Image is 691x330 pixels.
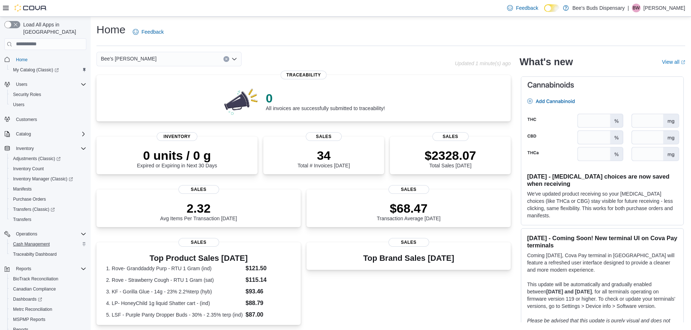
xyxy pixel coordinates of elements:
[432,132,469,141] span: Sales
[178,185,219,194] span: Sales
[10,305,55,314] a: Metrc Reconciliation
[13,196,46,202] span: Purchase Orders
[106,265,243,272] dt: 1. Rove- Granddaddy Purp - RTU 1 Gram (ind)
[16,57,28,63] span: Home
[106,300,243,307] dt: 4. LP- HoneyChild 1g liquid Shatter cart - (ind)
[10,164,47,173] a: Inventory Count
[160,201,237,216] p: 2.32
[13,264,86,273] span: Reports
[10,295,86,304] span: Dashboards
[10,285,86,293] span: Canadian Compliance
[178,238,219,247] span: Sales
[13,186,32,192] span: Manifests
[10,295,45,304] a: Dashboards
[10,215,86,224] span: Transfers
[246,264,291,273] dd: $121.50
[281,71,327,79] span: Traceability
[13,80,30,89] button: Users
[516,4,538,12] span: Feedback
[10,66,86,74] span: My Catalog (Classic)
[246,310,291,319] dd: $87.00
[377,201,441,216] p: $68.47
[106,311,243,318] dt: 5. LSF - Purple Panty Dropper Buds - 30% - 2.35% terp (ind)
[10,215,34,224] a: Transfers
[527,281,678,310] p: This update will be automatically and gradually enabled between , for all terminals operating on ...
[377,201,441,221] div: Transaction Average [DATE]
[13,306,52,312] span: Metrc Reconciliation
[160,201,237,221] div: Avg Items Per Transaction [DATE]
[633,4,639,12] span: BW
[425,148,476,168] div: Total Sales [DATE]
[246,276,291,284] dd: $115.14
[572,4,625,12] p: Bee's Buds Dispensary
[13,176,73,182] span: Inventory Manager (Classic)
[1,54,89,65] button: Home
[306,132,342,141] span: Sales
[425,148,476,163] p: $2328.07
[13,217,31,222] span: Transfers
[13,80,86,89] span: Users
[527,190,678,219] p: We've updated product receiving so your [MEDICAL_DATA] choices (like THCa or CBG) stay visible fo...
[10,240,86,248] span: Cash Management
[13,317,45,322] span: MSPMP Reports
[10,175,86,183] span: Inventory Manager (Classic)
[231,56,237,62] button: Open list of options
[20,21,86,35] span: Load All Apps in [GEOGRAPHIC_DATA]
[10,315,48,324] a: MSPMP Reports
[1,264,89,274] button: Reports
[10,250,59,259] a: Traceabilty Dashboard
[16,117,37,122] span: Customers
[662,59,685,65] a: View allExternal link
[222,87,260,116] img: 0
[7,184,89,194] button: Manifests
[7,89,89,100] button: Security Roles
[13,251,57,257] span: Traceabilty Dashboard
[10,164,86,173] span: Inventory Count
[7,314,89,325] button: MSPMP Reports
[7,204,89,214] a: Transfers (Classic)
[504,1,541,15] a: Feedback
[10,175,76,183] a: Inventory Manager (Classic)
[13,206,55,212] span: Transfers (Classic)
[16,146,34,151] span: Inventory
[297,148,350,168] div: Total # Invoices [DATE]
[10,66,62,74] a: My Catalog (Classic)
[7,239,89,249] button: Cash Management
[13,166,44,172] span: Inventory Count
[527,234,678,249] h3: [DATE] - Coming Soon! New terminal UI on Cova Pay terminals
[157,132,197,141] span: Inventory
[106,254,291,263] h3: Top Product Sales [DATE]
[106,288,243,295] dt: 3. KF - Gorilla Glue - 14g - 23% 2.2%terp (hyb)
[13,92,41,97] span: Security Roles
[1,129,89,139] button: Catalog
[527,173,678,187] h3: [DATE] - [MEDICAL_DATA] choices are now saved when receiving
[363,254,454,263] h3: Top Brand Sales [DATE]
[13,144,86,153] span: Inventory
[10,240,53,248] a: Cash Management
[106,276,243,284] dt: 2. Rove - Strawberry Cough - RTU 1 Gram (sat)
[101,54,157,63] span: Bee's [PERSON_NAME]
[13,115,40,124] a: Customers
[1,79,89,89] button: Users
[10,154,86,163] span: Adjustments (Classic)
[10,90,86,99] span: Security Roles
[7,100,89,110] button: Users
[13,230,86,238] span: Operations
[266,91,385,105] p: 0
[527,252,678,273] p: Coming [DATE], Cova Pay terminal in [GEOGRAPHIC_DATA] will feature a refreshed user interface des...
[15,4,47,12] img: Cova
[1,229,89,239] button: Operations
[10,185,34,193] a: Manifests
[13,130,86,138] span: Catalog
[643,4,685,12] p: [PERSON_NAME]
[141,28,164,35] span: Feedback
[7,194,89,204] button: Purchase Orders
[7,65,89,75] a: My Catalog (Classic)
[13,286,56,292] span: Canadian Compliance
[10,195,49,204] a: Purchase Orders
[13,264,34,273] button: Reports
[455,60,511,66] p: Updated 1 minute(s) ago
[10,100,27,109] a: Users
[13,115,86,124] span: Customers
[10,275,61,283] a: BioTrack Reconciliation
